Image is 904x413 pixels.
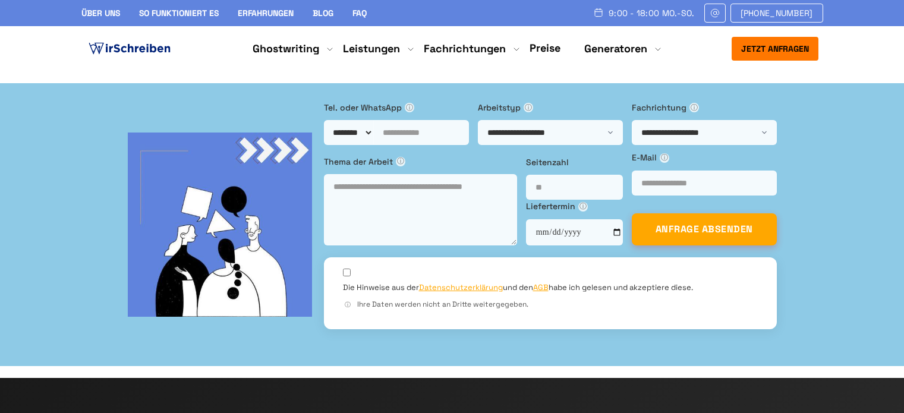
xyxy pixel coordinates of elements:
[660,153,669,163] span: ⓘ
[324,101,469,114] label: Tel. oder WhatsApp
[343,300,352,310] span: ⓘ
[343,299,758,310] div: Ihre Daten werden nicht an Dritte weitergegeben.
[741,8,813,18] span: [PHONE_NUMBER]
[343,282,693,293] label: Die Hinweise aus der und den habe ich gelesen und akzeptiere diese.
[405,103,414,112] span: ⓘ
[526,156,623,169] label: Seitenzahl
[352,8,367,18] a: FAQ
[584,42,647,56] a: Generatoren
[593,8,604,17] img: Schedule
[128,133,312,317] img: bg
[478,101,623,114] label: Arbeitstyp
[396,157,405,166] span: ⓘ
[313,8,333,18] a: Blog
[419,282,503,292] a: Datenschutzerklärung
[609,8,695,18] span: 9:00 - 18:00 Mo.-So.
[86,40,173,58] img: logo ghostwriter-österreich
[632,213,777,245] button: ANFRAGE ABSENDEN
[524,103,533,112] span: ⓘ
[730,4,823,23] a: [PHONE_NUMBER]
[530,41,560,55] a: Preise
[689,103,699,112] span: ⓘ
[526,200,623,213] label: Liefertermin
[238,8,294,18] a: Erfahrungen
[253,42,319,56] a: Ghostwriting
[632,151,777,164] label: E-Mail
[533,282,549,292] a: AGB
[424,42,506,56] a: Fachrichtungen
[578,202,588,212] span: ⓘ
[324,155,517,168] label: Thema der Arbeit
[732,37,818,61] button: Jetzt anfragen
[710,8,720,18] img: Email
[343,42,400,56] a: Leistungen
[632,101,777,114] label: Fachrichtung
[81,8,120,18] a: Über uns
[139,8,219,18] a: So funktioniert es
